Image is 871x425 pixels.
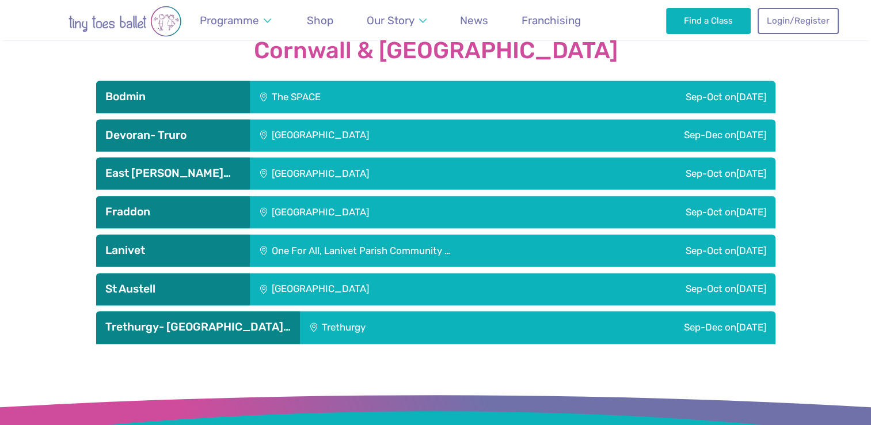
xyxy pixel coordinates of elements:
[460,14,488,27] span: News
[250,273,547,305] div: [GEOGRAPHIC_DATA]
[105,90,241,104] h3: Bodmin
[485,81,775,113] div: Sep-Oct on
[105,128,241,142] h3: Devoran- Truro
[300,311,503,343] div: Trethurgy
[200,14,259,27] span: Programme
[105,320,291,334] h3: Trethurgy- [GEOGRAPHIC_DATA]…
[250,234,607,267] div: One For All, Lanivet Parish Community …
[302,7,339,34] a: Shop
[666,8,751,33] a: Find a Class
[250,81,485,113] div: The SPACE
[758,8,838,33] a: Login/Register
[607,234,775,267] div: Sep-Oct on
[250,119,545,151] div: [GEOGRAPHIC_DATA]
[367,14,414,27] span: Our Story
[736,245,766,256] span: [DATE]
[545,119,775,151] div: Sep-Dec on
[736,321,766,333] span: [DATE]
[250,157,547,189] div: [GEOGRAPHIC_DATA]
[455,7,494,34] a: News
[105,282,241,296] h3: St Austell
[547,273,775,305] div: Sep-Oct on
[736,91,766,103] span: [DATE]
[195,7,277,34] a: Programme
[33,6,217,37] img: tiny toes ballet
[522,14,581,27] span: Franchising
[307,14,333,27] span: Shop
[96,38,775,63] strong: Cornwall & [GEOGRAPHIC_DATA]
[736,283,766,294] span: [DATE]
[736,129,766,141] span: [DATE]
[516,7,587,34] a: Franchising
[736,206,766,218] span: [DATE]
[105,244,241,257] h3: Lanivet
[250,196,547,228] div: [GEOGRAPHIC_DATA]
[105,166,241,180] h3: East [PERSON_NAME]…
[547,157,775,189] div: Sep-Oct on
[361,7,432,34] a: Our Story
[736,168,766,179] span: [DATE]
[547,196,775,228] div: Sep-Oct on
[503,311,775,343] div: Sep-Dec on
[105,205,241,219] h3: Fraddon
